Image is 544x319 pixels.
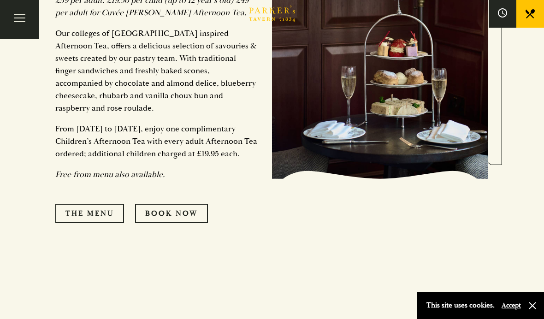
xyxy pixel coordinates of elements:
a: The Menu [55,204,124,223]
p: This site uses cookies. [426,299,495,312]
button: Close and accept [528,301,537,310]
em: Free-from menu also available. [55,169,165,180]
a: Book Now [135,204,208,223]
p: From [DATE] to [DATE], enjoy one complimentary Children’s Afternoon Tea with every adult Afternoo... [55,123,258,160]
p: Our colleges of [GEOGRAPHIC_DATA] inspired Afternoon Tea, offers a delicious selection of savouri... [55,27,258,114]
button: Accept [502,301,521,310]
